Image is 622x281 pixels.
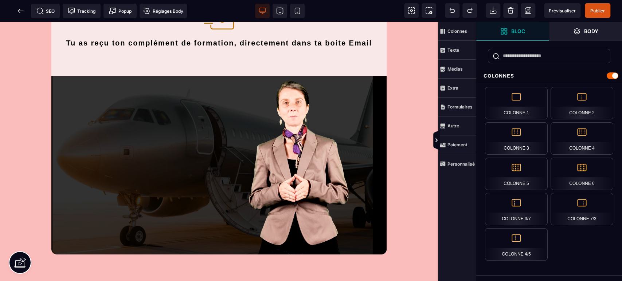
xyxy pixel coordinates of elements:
strong: Colonnes [447,28,467,34]
div: Colonnes [476,69,622,83]
span: Importer [486,3,500,18]
span: Voir les composants [404,3,419,18]
strong: Personnalisé [447,161,475,167]
div: Colonne 4 [551,122,613,155]
div: Colonne 5 [485,158,548,190]
h2: Tu as reçu ton complément de formation, directement dans ta boite Email [62,17,376,27]
div: Colonne 1 [485,87,548,119]
strong: Bloc [511,28,525,34]
span: Voir tablette [273,4,287,18]
span: Réglages Body [143,7,183,15]
strong: Médias [447,66,463,72]
span: Médias [438,60,476,79]
span: Aperçu [544,3,580,18]
div: Colonne 4/5 [485,228,548,261]
span: Ouvrir les calques [549,22,622,41]
span: Créer une alerte modale [103,4,137,18]
span: Métadata SEO [31,4,60,18]
span: Prévisualiser [549,8,576,13]
div: Colonne 7/3 [551,193,613,225]
span: Afficher les vues [476,130,484,151]
strong: Paiement [447,142,467,147]
strong: Autre [447,123,459,128]
img: 669f78a6c336f5313a61b603a70b3a46_magaba.png [51,54,387,233]
span: Formulaires [438,98,476,116]
span: Publier [590,8,605,13]
span: Nettoyage [503,3,518,18]
strong: Body [584,28,598,34]
span: Favicon [140,4,187,18]
strong: Extra [447,85,458,91]
span: Retour [13,4,28,18]
span: Colonnes [438,22,476,41]
span: Ouvrir les blocs [476,22,549,41]
span: Texte [438,41,476,60]
span: Popup [109,7,132,15]
span: Enregistrer le contenu [585,3,610,18]
div: Colonne 6 [551,158,613,190]
span: Capture d'écran [422,3,436,18]
div: Colonne 2 [551,87,613,119]
span: Extra [438,79,476,98]
span: Paiement [438,135,476,154]
div: Colonne 3/7 [485,193,548,225]
span: Tracking [68,7,95,15]
span: Défaire [445,3,459,18]
strong: Texte [447,47,459,53]
span: Voir bureau [255,4,270,18]
span: Code de suivi [63,4,101,18]
span: Personnalisé [438,154,476,173]
span: SEO [36,7,55,15]
span: Enregistrer [521,3,535,18]
span: Autre [438,116,476,135]
span: Rétablir [462,3,477,18]
strong: Formulaires [447,104,473,110]
div: Colonne 3 [485,122,548,155]
span: Voir mobile [290,4,305,18]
